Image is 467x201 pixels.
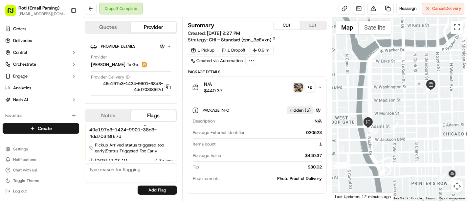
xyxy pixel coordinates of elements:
[3,110,79,121] div: Favorites
[202,164,322,170] div: $30.02
[53,92,108,104] a: 💻API Documentation
[3,187,79,196] button: Log out
[13,146,28,152] span: Settings
[366,128,375,137] div: 20
[3,59,79,70] button: Orchestrate
[91,81,171,93] button: 49e197e3-1424-9901-38d3-4dd703f8f67d
[3,166,79,175] button: Chat with us!
[13,97,28,103] span: Nash AI
[188,77,326,98] button: N/A$440.37photo_proof_of_pickup image+2
[13,38,32,44] span: Deliveries
[95,158,127,163] span: [DATE] 11:08 AM
[7,62,18,74] img: 1736555255976-a54dd68f-1ca7-489b-9aae-adbdc363a1c4
[3,176,79,185] button: Toggle Theme
[439,196,465,200] a: Report a map error
[22,62,108,69] div: Start new chat
[193,118,215,124] span: Description
[188,69,327,75] div: Package Details
[396,3,419,14] button: Reassign
[391,122,399,131] div: 18
[217,118,322,124] div: N/A
[224,153,322,159] div: $440.37
[3,3,68,18] button: Roti (Email Parsing)[EMAIL_ADDRESS][DOMAIN_NAME]
[378,168,386,177] div: 21
[359,21,391,34] button: Show satellite imagery
[13,95,50,101] span: Knowledge Base
[287,106,322,114] button: Hidden (5)
[131,110,176,121] button: Flags
[3,83,79,93] a: Analytics
[218,141,322,147] div: 1
[18,5,59,11] button: Roti (Email Parsing)
[3,145,79,154] button: Settings
[193,153,221,159] span: Package Value
[294,83,303,92] img: photo_proof_of_pickup image
[91,62,138,68] span: [PERSON_NAME] To Go
[188,22,214,28] h3: Summary
[56,96,61,101] div: 💻
[422,3,464,14] button: CancelDelivery
[65,111,79,116] span: Pylon
[7,26,120,36] p: Welcome 👋
[336,21,359,34] button: Show street map
[432,6,461,11] span: Cancel Delivery
[451,180,464,193] button: Map camera controls
[7,96,12,101] div: 📗
[17,42,118,49] input: Got a question? Start typing here...
[426,196,435,200] a: Terms (opens in new tab)
[399,6,416,11] span: Reassign
[85,110,131,121] button: Notes
[203,108,231,113] span: Package Info
[371,129,379,137] div: 19
[13,50,27,56] span: Control
[209,36,276,43] a: CHI - Standard (opn_3pEvxn)
[193,141,216,147] span: Items count
[423,86,432,95] div: 13
[222,176,322,182] div: Photo Proof of Delivery
[209,36,271,43] span: CHI - Standard (opn_3pEvxn)
[3,35,79,46] a: Deliveries
[62,95,105,101] span: API Documentation
[13,167,37,173] span: Chat with us!
[247,130,322,136] div: 020523
[85,22,131,33] button: Quotes
[159,158,173,163] span: System
[188,36,276,43] div: Strategy:
[7,6,20,19] img: Nash
[13,26,26,32] span: Orders
[193,164,199,170] span: Tip
[3,71,79,81] button: Engage
[18,11,65,16] button: [EMAIL_ADDRESS][DOMAIN_NAME]
[386,196,422,200] span: Map data ©2025 Google
[13,157,36,162] span: Notifications
[101,44,135,49] span: Provider Details
[3,47,79,58] button: Control
[91,74,130,80] span: Provider Delivery ID
[3,24,79,34] a: Orders
[188,46,217,55] div: 1 Pickup
[95,142,173,154] span: Pickup Arrived status triggered too early | Status Triggered Too Early
[193,130,245,136] span: Package External Identifier
[3,123,79,134] button: Create
[90,41,171,52] button: Provider Details
[451,21,464,34] button: Toggle fullscreen view
[290,107,311,113] span: Hidden ( 5 )
[250,46,274,55] div: 0.9 mi
[204,81,223,87] span: N/A
[332,192,394,201] div: Last Updated: 12 minutes ago
[91,54,107,60] span: Provider
[13,85,31,91] span: Analytics
[334,192,356,201] a: Open this area in Google Maps (opens a new window)
[188,56,246,65] div: Created via Automation
[204,87,223,94] span: $440.37
[429,83,437,91] div: 17
[13,189,27,194] span: Log out
[46,111,79,116] a: Powered byPylon
[188,98,326,193] div: N/A$440.37photo_proof_of_pickup image+2
[300,21,326,30] button: EDT
[38,125,52,132] span: Create
[13,178,39,183] span: Toggle Theme
[305,83,315,92] div: + 2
